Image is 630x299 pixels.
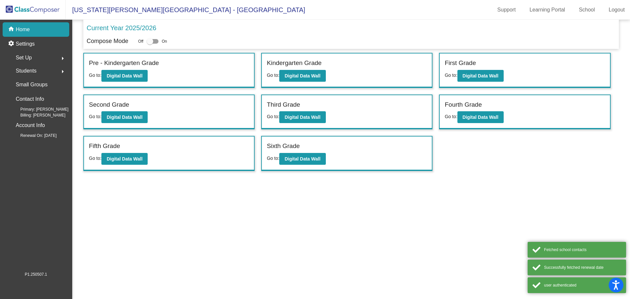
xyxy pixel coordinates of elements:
button: Digital Data Wall [279,111,325,123]
button: Digital Data Wall [279,70,325,82]
span: Go to: [267,73,279,78]
b: Digital Data Wall [284,73,320,78]
b: Digital Data Wall [463,73,498,78]
b: Digital Data Wall [284,156,320,161]
span: Go to: [89,156,101,161]
span: Go to: [445,73,457,78]
button: Digital Data Wall [457,70,504,82]
label: Fourth Grade [445,100,482,110]
p: Settings [16,40,35,48]
mat-icon: arrow_right [59,54,67,62]
button: Digital Data Wall [457,111,504,123]
label: Sixth Grade [267,141,300,151]
span: On [162,38,167,44]
a: Learning Portal [524,5,571,15]
p: Compose Mode [87,37,128,46]
div: Fetched school contacts [544,247,621,253]
b: Digital Data Wall [107,156,142,161]
b: Digital Data Wall [463,115,498,120]
span: Off [138,38,143,44]
div: user authenticated [544,282,621,288]
a: Logout [603,5,630,15]
span: Go to: [267,156,279,161]
button: Digital Data Wall [101,111,148,123]
b: Digital Data Wall [107,115,142,120]
p: Current Year 2025/2026 [87,23,156,33]
label: Pre - Kindergarten Grade [89,58,159,68]
a: Support [492,5,521,15]
span: Go to: [267,114,279,119]
p: Contact Info [16,95,44,104]
div: Successfully fetched renewal date [544,265,621,270]
span: Set Up [16,53,32,62]
span: Primary: [PERSON_NAME] [10,106,69,112]
button: Digital Data Wall [279,153,325,165]
b: Digital Data Wall [284,115,320,120]
p: Account Info [16,121,45,130]
button: Digital Data Wall [101,70,148,82]
b: Digital Data Wall [107,73,142,78]
span: Go to: [89,73,101,78]
span: Go to: [89,114,101,119]
mat-icon: arrow_right [59,68,67,75]
span: Students [16,66,36,75]
label: First Grade [445,58,476,68]
button: Digital Data Wall [101,153,148,165]
label: Second Grade [89,100,129,110]
label: Kindergarten Grade [267,58,322,68]
span: Go to: [445,114,457,119]
label: Third Grade [267,100,300,110]
p: Home [16,26,30,33]
a: School [574,5,600,15]
label: Fifth Grade [89,141,120,151]
span: Billing: [PERSON_NAME] [10,112,65,118]
span: Renewal On: [DATE] [10,133,56,139]
p: Small Groups [16,80,48,89]
mat-icon: home [8,26,16,33]
span: [US_STATE][PERSON_NAME][GEOGRAPHIC_DATA] - [GEOGRAPHIC_DATA] [66,5,305,15]
mat-icon: settings [8,40,16,48]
